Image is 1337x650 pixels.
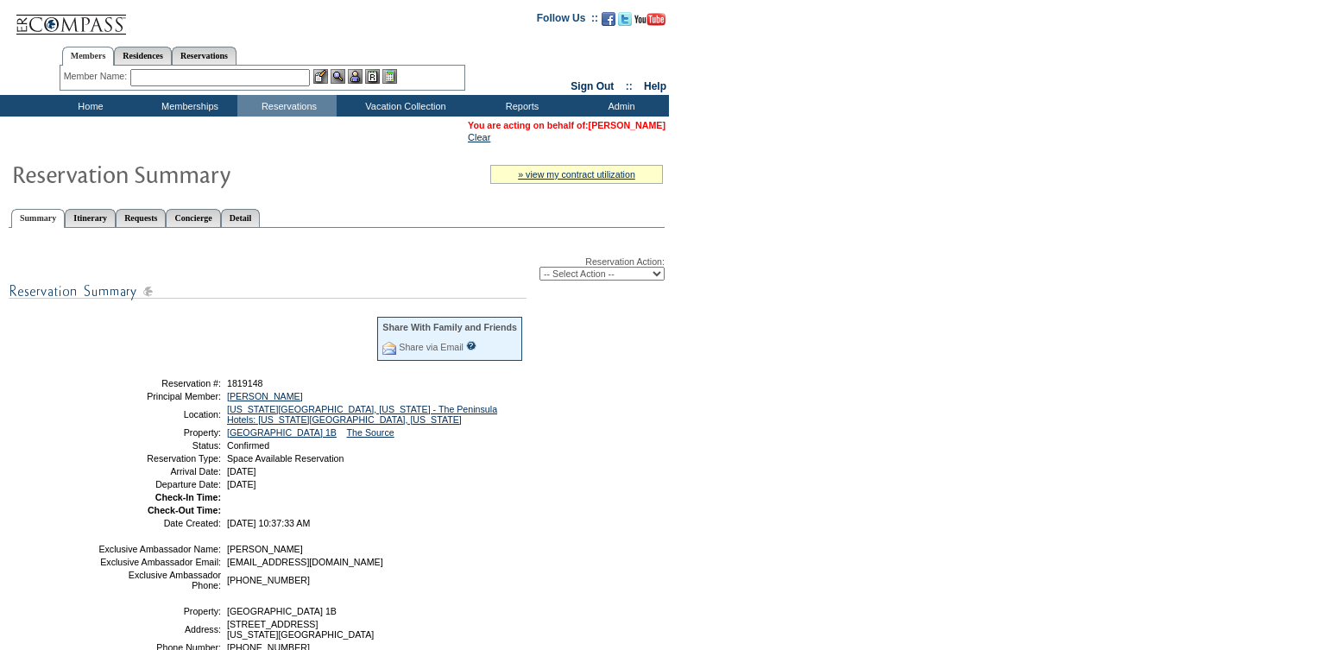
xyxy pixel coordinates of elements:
[570,95,669,117] td: Admin
[98,378,221,388] td: Reservation #:
[227,606,337,616] span: [GEOGRAPHIC_DATA] 1B
[227,391,303,401] a: [PERSON_NAME]
[11,209,65,228] a: Summary
[138,95,237,117] td: Memberships
[227,466,256,476] span: [DATE]
[148,505,221,515] strong: Check-Out Time:
[98,391,221,401] td: Principal Member:
[589,120,665,130] a: [PERSON_NAME]
[62,47,115,66] a: Members
[626,80,633,92] span: ::
[618,17,632,28] a: Follow us on Twitter
[98,606,221,616] td: Property:
[227,440,269,451] span: Confirmed
[466,341,476,350] input: What is this?
[227,557,383,567] span: [EMAIL_ADDRESS][DOMAIN_NAME]
[227,544,303,554] span: [PERSON_NAME]
[348,69,363,84] img: Impersonate
[9,256,665,281] div: Reservation Action:
[313,69,328,84] img: b_edit.gif
[468,120,665,130] span: You are acting on behalf of:
[227,427,337,438] a: [GEOGRAPHIC_DATA] 1B
[518,169,635,180] a: » view my contract utilization
[98,440,221,451] td: Status:
[98,544,221,554] td: Exclusive Ambassador Name:
[618,12,632,26] img: Follow us on Twitter
[98,427,221,438] td: Property:
[331,69,345,84] img: View
[602,17,615,28] a: Become our fan on Facebook
[382,69,397,84] img: b_calculator.gif
[9,281,527,302] img: subTtlResSummary.gif
[227,575,310,585] span: [PHONE_NUMBER]
[347,427,394,438] a: The Source
[98,466,221,476] td: Arrival Date:
[98,570,221,590] td: Exclusive Ambassador Phone:
[64,69,130,84] div: Member Name:
[644,80,666,92] a: Help
[237,95,337,117] td: Reservations
[98,453,221,464] td: Reservation Type:
[227,619,374,640] span: [STREET_ADDRESS] [US_STATE][GEOGRAPHIC_DATA]
[634,17,665,28] a: Subscribe to our YouTube Channel
[114,47,172,65] a: Residences
[365,69,380,84] img: Reservations
[468,132,490,142] a: Clear
[227,479,256,489] span: [DATE]
[98,479,221,489] td: Departure Date:
[470,95,570,117] td: Reports
[11,156,356,191] img: Reservaton Summary
[221,209,261,227] a: Detail
[537,10,598,31] td: Follow Us ::
[39,95,138,117] td: Home
[382,322,517,332] div: Share With Family and Friends
[227,378,263,388] span: 1819148
[337,95,470,117] td: Vacation Collection
[227,453,344,464] span: Space Available Reservation
[155,492,221,502] strong: Check-In Time:
[602,12,615,26] img: Become our fan on Facebook
[227,518,310,528] span: [DATE] 10:37:33 AM
[98,518,221,528] td: Date Created:
[227,404,497,425] a: [US_STATE][GEOGRAPHIC_DATA], [US_STATE] - The Peninsula Hotels: [US_STATE][GEOGRAPHIC_DATA], [US_...
[634,13,665,26] img: Subscribe to our YouTube Channel
[399,342,464,352] a: Share via Email
[98,557,221,567] td: Exclusive Ambassador Email:
[98,619,221,640] td: Address:
[116,209,166,227] a: Requests
[65,209,116,227] a: Itinerary
[172,47,236,65] a: Reservations
[571,80,614,92] a: Sign Out
[166,209,220,227] a: Concierge
[98,404,221,425] td: Location:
